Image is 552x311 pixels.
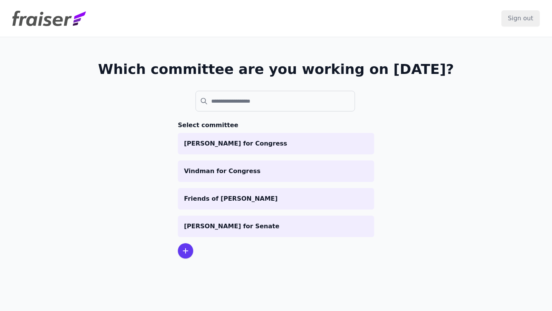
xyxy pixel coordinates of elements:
[184,139,368,148] p: [PERSON_NAME] for Congress
[98,62,454,77] h1: Which committee are you working on [DATE]?
[184,222,368,231] p: [PERSON_NAME] for Senate
[178,121,374,130] h3: Select committee
[178,160,374,182] a: Vindman for Congress
[12,11,86,26] img: Fraiser Logo
[184,167,368,176] p: Vindman for Congress
[178,133,374,154] a: [PERSON_NAME] for Congress
[501,10,540,26] input: Sign out
[178,188,374,210] a: Friends of [PERSON_NAME]
[184,194,368,203] p: Friends of [PERSON_NAME]
[178,216,374,237] a: [PERSON_NAME] for Senate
